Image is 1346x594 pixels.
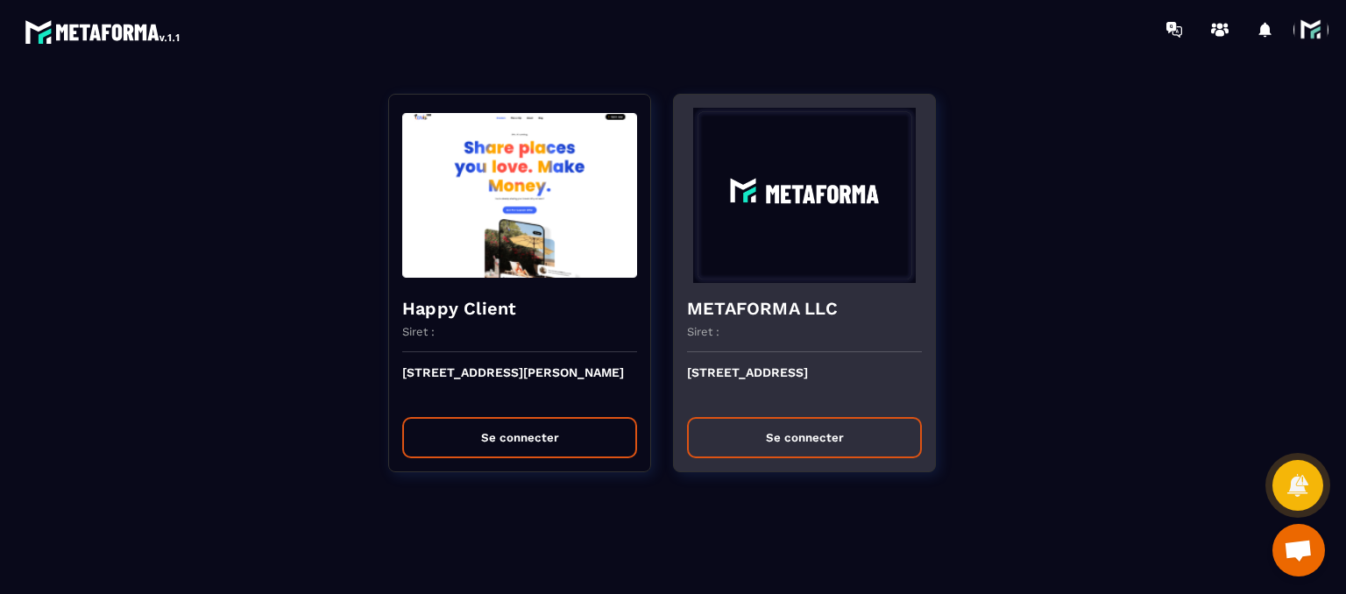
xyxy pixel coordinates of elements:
img: funnel-background [402,108,637,283]
p: Siret : [402,325,435,338]
p: [STREET_ADDRESS][PERSON_NAME] [402,365,637,404]
button: Se connecter [402,417,637,458]
p: Siret : [687,325,719,338]
h4: METAFORMA LLC [687,296,922,321]
button: Se connecter [687,417,922,458]
img: funnel-background [687,108,922,283]
p: [STREET_ADDRESS] [687,365,922,404]
h4: Happy Client [402,296,637,321]
div: Ouvrir le chat [1272,524,1325,576]
img: logo [25,16,182,47]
